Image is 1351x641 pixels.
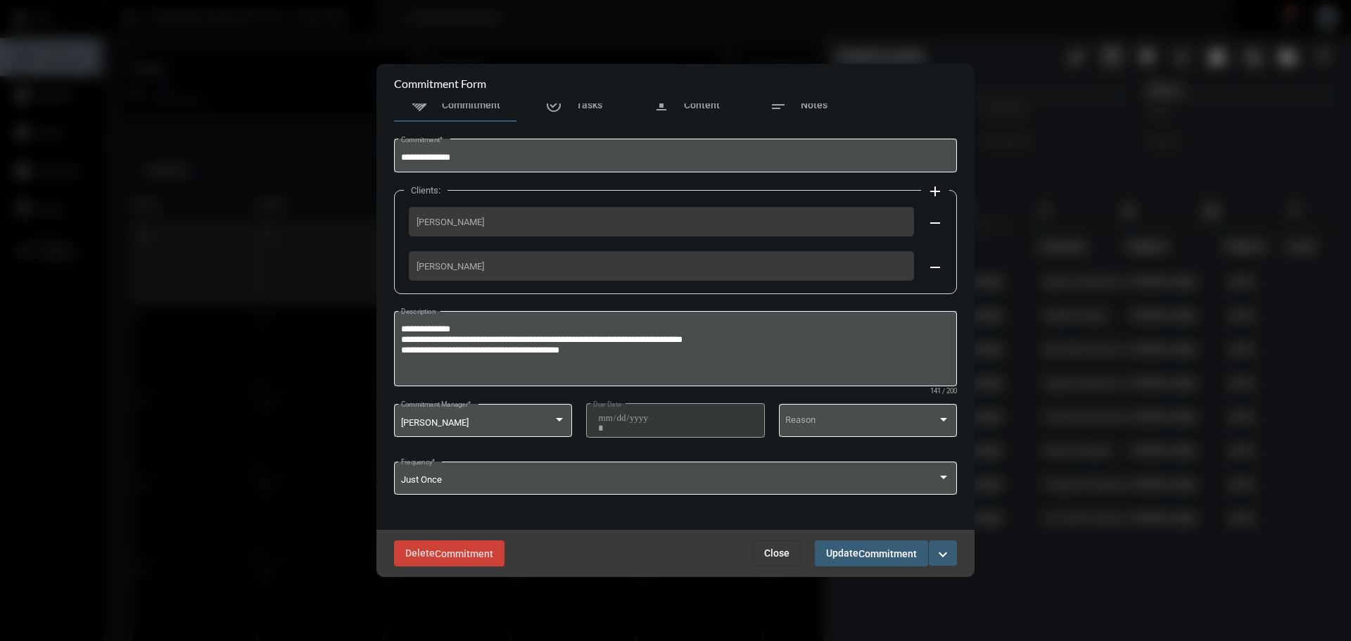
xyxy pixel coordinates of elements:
mat-icon: task_alt [545,96,562,113]
span: Update [826,547,917,559]
h2: Commitment Form [394,77,486,90]
span: [PERSON_NAME] [417,261,906,272]
span: Commitment [442,99,500,110]
mat-icon: add [927,183,944,200]
label: Clients: [404,185,448,196]
span: Tasks [576,99,602,110]
button: DeleteCommitment [394,540,505,566]
span: Commitment [858,548,917,559]
span: Notes [801,99,827,110]
mat-icon: expand_more [934,546,951,563]
mat-hint: 141 / 200 [930,388,957,395]
span: [PERSON_NAME] [401,417,469,428]
button: UpdateCommitment [815,540,928,566]
mat-icon: file_upload [653,96,670,113]
span: Content [684,99,720,110]
mat-icon: remove [927,215,944,231]
button: Close [753,540,801,566]
span: Close [764,547,789,559]
span: Delete [405,547,493,559]
mat-icon: notes [770,96,787,113]
mat-icon: handshake [411,96,428,113]
span: [PERSON_NAME] [417,217,906,227]
span: Commitment [435,548,493,559]
span: Just Once [401,474,442,485]
mat-icon: remove [927,259,944,276]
